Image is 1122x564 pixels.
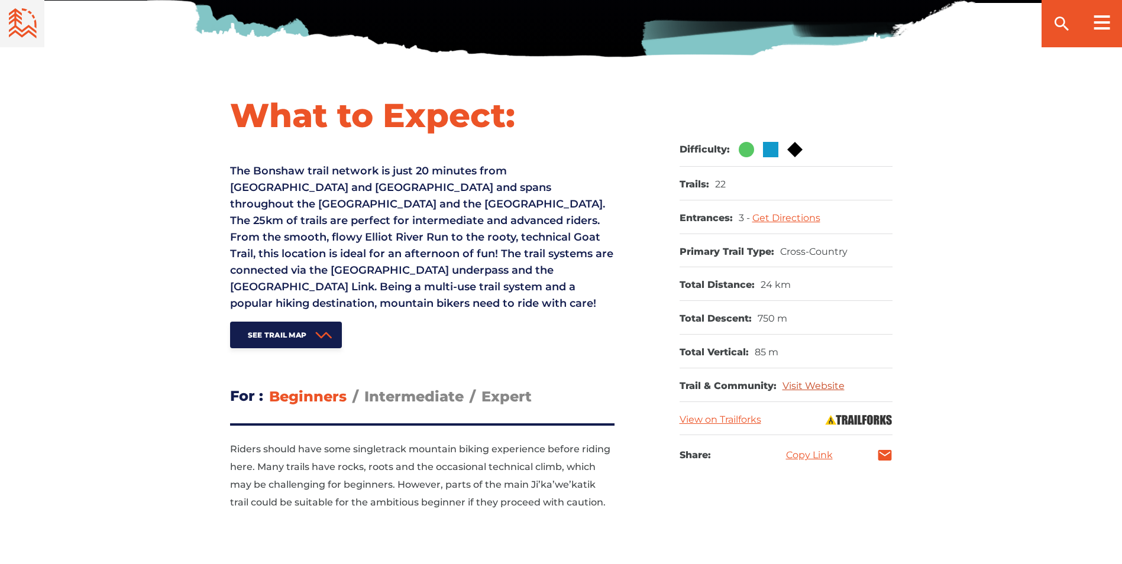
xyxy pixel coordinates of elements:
a: View on Trailforks [680,414,761,425]
a: Get Directions [752,212,820,223]
dt: Total Vertical: [680,346,749,359]
dt: Trail & Community: [680,380,777,393]
span: 3 [739,212,752,223]
h3: Share: [680,447,711,463]
img: Black Diamond [787,142,803,157]
span: See Trail Map [248,330,307,339]
dt: Primary Trail Type: [680,246,774,258]
img: Trailforks [824,414,893,426]
h1: What to Expect: [230,95,615,136]
h3: For [230,384,263,409]
a: mail [877,448,893,463]
span: Beginners [269,388,347,405]
span: Intermediate [364,388,464,405]
dd: 750 m [758,313,787,325]
dt: Total Distance: [680,279,755,291]
a: Visit Website [783,380,845,391]
span: The Bonshaw trail network is just 20 minutes from [GEOGRAPHIC_DATA] and [GEOGRAPHIC_DATA] and spa... [230,164,613,310]
a: Copy Link [786,450,833,460]
dt: Difficulty: [680,144,730,156]
img: Green Circle [739,142,754,157]
dt: Total Descent: [680,313,752,325]
img: Blue Square [763,142,778,157]
dd: Cross-Country [780,246,848,258]
span: Riders should have some singletrack mountain biking experience before riding here. Many trails ha... [230,443,610,508]
ion-icon: search [1052,14,1071,33]
dd: 85 m [755,346,778,359]
dd: 24 km [761,279,791,291]
a: See Trail Map [230,322,342,348]
dt: Entrances: [680,212,733,225]
span: Expert [481,388,532,405]
dd: 22 [715,179,726,191]
dt: Trails: [680,179,709,191]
